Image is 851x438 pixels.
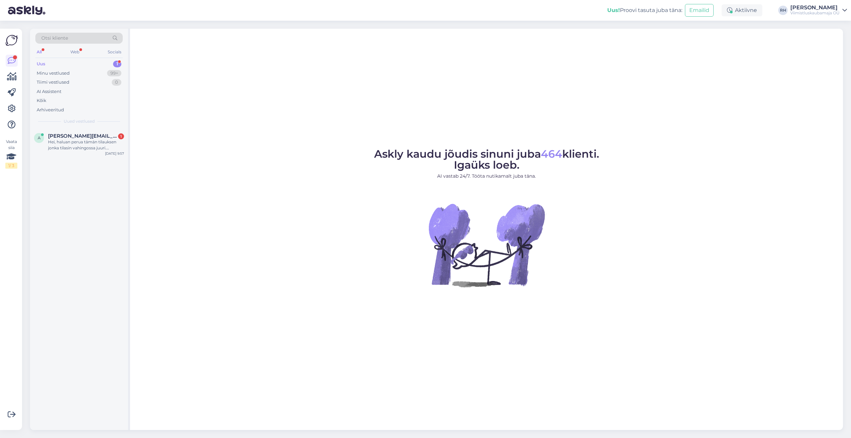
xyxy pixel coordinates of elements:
[48,133,117,139] span: alex.ginman@hotmail.com
[112,79,121,86] div: 0
[113,61,121,67] div: 1
[5,163,17,169] div: 1 / 3
[37,97,46,104] div: Kõik
[722,4,762,16] div: Aktiivne
[685,4,714,17] button: Emailid
[790,5,847,16] a: [PERSON_NAME]Viimistluskaubamaja OÜ
[37,61,45,67] div: Uus
[5,34,18,47] img: Askly Logo
[607,7,620,13] b: Uus!
[38,135,41,140] span: a
[541,147,562,160] span: 464
[790,5,840,10] div: [PERSON_NAME]
[35,48,43,56] div: All
[105,151,124,156] div: [DATE] 9:57
[69,48,81,56] div: Web
[607,6,682,14] div: Proovi tasuta juba täna:
[790,10,840,16] div: Viimistluskaubamaja OÜ
[37,107,64,113] div: Arhiveeritud
[37,79,69,86] div: Tiimi vestlused
[106,48,123,56] div: Socials
[374,147,599,171] span: Askly kaudu jõudis sinuni juba klienti. Igaüks loeb.
[5,139,17,169] div: Vaata siia
[374,173,599,180] p: AI vastab 24/7. Tööta nutikamalt juba täna.
[37,70,70,77] div: Minu vestlused
[64,118,95,124] span: Uued vestlused
[107,70,121,77] div: 99+
[48,139,124,151] div: Hei, haluan perua tämän tilauksen jonka tilasin vahingossa juuri. Tilausnumero 237899
[41,35,68,42] span: Otsi kliente
[118,133,124,139] div: 1
[427,185,547,305] img: No Chat active
[37,88,61,95] div: AI Assistent
[778,6,788,15] div: RH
